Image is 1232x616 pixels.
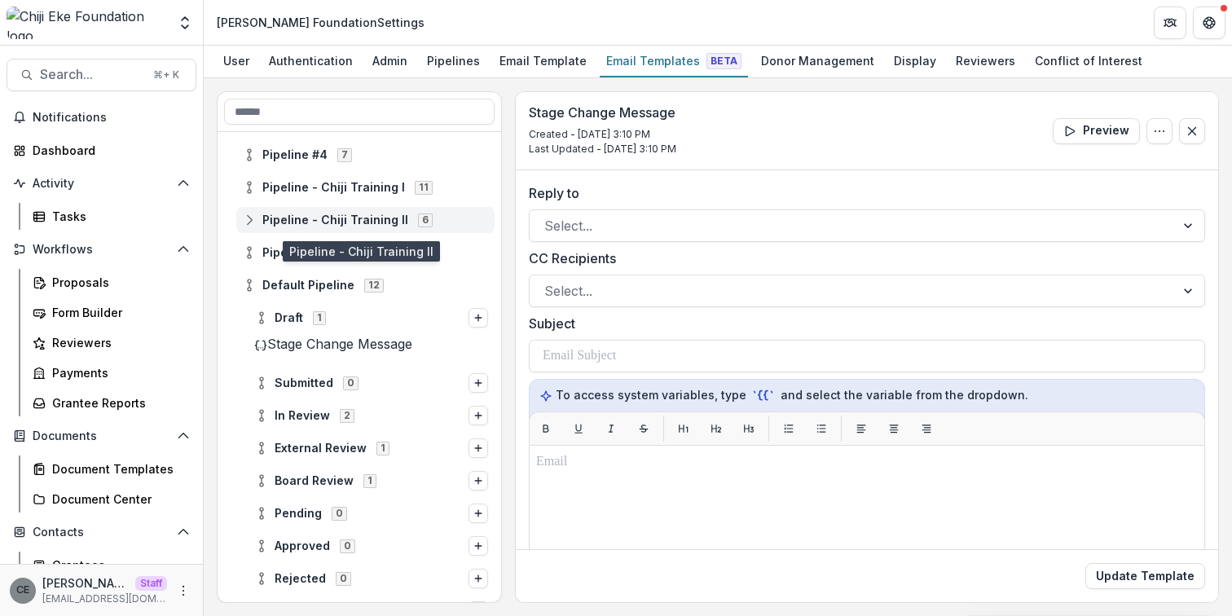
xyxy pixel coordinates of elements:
div: Reviewers [52,334,183,351]
label: Reply to [529,183,1195,203]
p: [EMAIL_ADDRESS][DOMAIN_NAME] [42,592,167,606]
div: Tasks [52,208,183,225]
a: Proposals [26,269,196,296]
button: Update Template [1085,563,1205,589]
div: Reviewers [949,49,1022,73]
div: Email Templates [600,49,748,73]
div: Display [887,49,943,73]
a: Grantee Reports [26,389,196,416]
button: More [174,581,193,601]
div: [PERSON_NAME] Foundation Settings [217,14,425,31]
button: H2 [703,416,729,442]
p: Staff [135,576,167,591]
button: Open Documents [7,423,196,449]
div: Grantees [52,557,183,574]
div: Conflict of Interest [1028,49,1149,73]
a: Dashboard [7,137,196,164]
a: Grantees [26,552,196,579]
a: Reviewers [26,329,196,356]
button: Open Activity [7,170,196,196]
a: Form Builder [26,299,196,326]
button: Notifications [7,104,196,130]
label: Subject [529,314,1195,333]
button: Underline [565,416,592,442]
div: Donor Management [755,49,881,73]
div: ⌘ + K [150,66,183,84]
span: Beta [706,53,741,69]
a: Tasks [26,203,196,230]
button: Open Workflows [7,236,196,262]
button: Bold [533,416,559,442]
p: [PERSON_NAME] [42,574,129,592]
p: Created - [DATE] 3:10 PM [529,127,676,142]
a: Document Center [26,486,196,513]
div: Dashboard [33,142,183,159]
a: Reviewers [949,46,1022,77]
button: Align left [848,416,874,442]
img: Chiji Eke Foundation logo [7,7,167,39]
a: Payments [26,359,196,386]
h3: Stage Change Message [529,105,676,121]
div: Admin [366,49,414,73]
button: Preview [1053,118,1140,144]
code: `{{` [750,387,777,404]
div: Proposals [52,274,183,291]
button: Options [1146,118,1173,144]
div: Payments [52,364,183,381]
button: List [808,416,834,442]
label: CC Recipients [529,249,1195,268]
button: Partners [1154,7,1186,39]
div: Email Template [493,49,593,73]
button: H3 [736,416,762,442]
span: Notifications [33,111,190,125]
button: H1 [671,416,697,442]
button: Open entity switcher [174,7,196,39]
a: Email Templates Beta [600,46,748,77]
button: Align right [913,416,939,442]
a: Email Template [493,46,593,77]
div: Grantee Reports [52,394,183,411]
p: To access system variables, type and select the variable from the dropdown. [539,386,1195,404]
a: Display [887,46,943,77]
a: Donor Management [755,46,881,77]
span: Workflows [33,243,170,257]
a: Document Templates [26,455,196,482]
button: Open Contacts [7,519,196,545]
button: Close [1179,118,1205,144]
button: Strikethrough [631,416,657,442]
nav: breadcrumb [210,11,431,34]
a: Pipelines [420,46,486,77]
div: Chiji Eke [16,585,29,596]
div: Form Builder [52,304,183,321]
button: Get Help [1193,7,1225,39]
div: User [217,49,256,73]
div: Document Templates [52,460,183,477]
a: Admin [366,46,414,77]
span: Activity [33,177,170,191]
a: Authentication [262,46,359,77]
button: List [776,416,802,442]
div: Document Center [52,491,183,508]
span: Documents [33,429,170,443]
a: Conflict of Interest [1028,46,1149,77]
a: User [217,46,256,77]
button: Align center [881,416,907,442]
button: Italic [598,416,624,442]
p: Last Updated - [DATE] 3:10 PM [529,142,676,156]
div: Authentication [262,49,359,73]
span: Search... [40,67,143,82]
span: Contacts [33,526,170,539]
button: Search... [7,59,196,91]
div: Pipelines [420,49,486,73]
